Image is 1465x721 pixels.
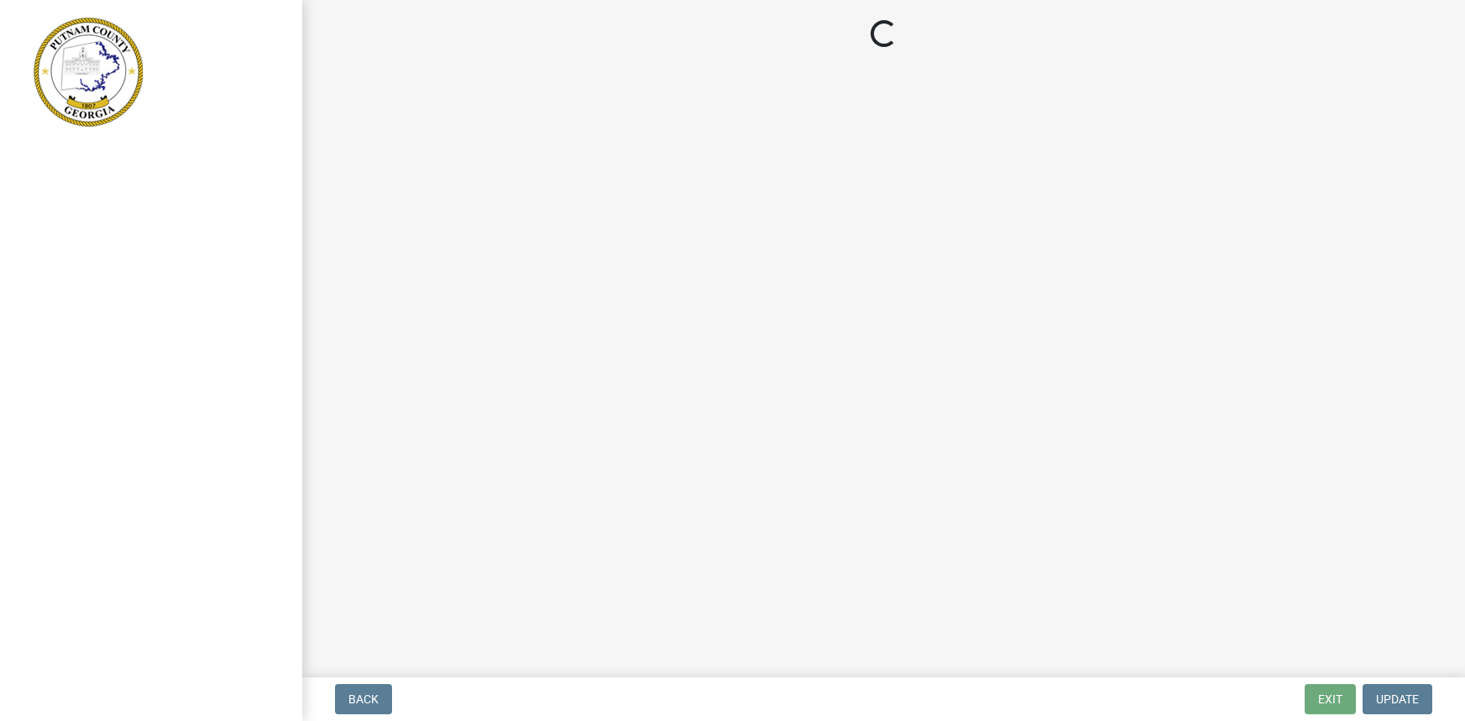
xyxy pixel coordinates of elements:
[335,684,392,714] button: Back
[34,18,143,127] img: Putnam County, Georgia
[1305,684,1356,714] button: Exit
[1376,692,1419,706] span: Update
[348,692,379,706] span: Back
[1363,684,1432,714] button: Update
